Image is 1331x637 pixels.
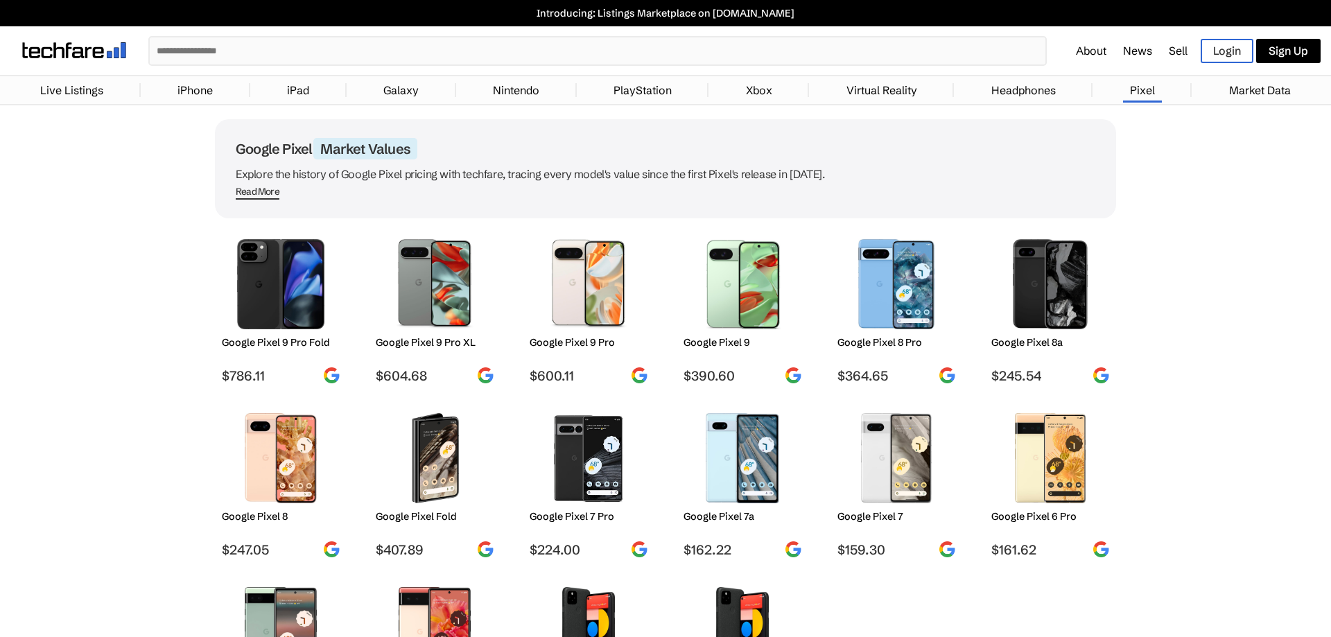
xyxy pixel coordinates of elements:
img: techfare logo [22,42,126,58]
img: Google Pixel 7 [848,413,946,503]
h2: Google Pixel 9 Pro Fold [222,336,340,349]
a: PlayStation [607,76,679,104]
a: News [1123,44,1152,58]
img: Google Pixel 9 [694,239,792,329]
span: $224.00 [530,541,648,558]
a: Pixel [1123,76,1162,104]
span: Market Values [313,138,417,159]
h2: Google Pixel 7 Pro [530,510,648,523]
img: google-logo [939,541,956,558]
img: Google Pixel 9 Pro XL [386,239,484,329]
img: google-logo [939,367,956,384]
h2: Google Pixel 8 Pro [837,336,956,349]
h2: Google Pixel 9 Pro [530,336,648,349]
img: Google Pixel 9 Pro [540,239,638,329]
img: google-logo [785,541,802,558]
img: google-logo [1093,541,1110,558]
img: Google Pixel 7 Pro [540,413,638,503]
img: Google Pixel 8 Pro [848,239,946,329]
a: Google Pixel 8a Google Pixel 8a $245.54 google-logo [984,232,1116,384]
a: Google Pixel 9 Pro XL Google Pixel 9 Pro XL $604.68 google-logo [369,232,501,384]
a: Google Pixel 7 Google Pixel 7 $159.30 google-logo [830,406,962,558]
img: google-logo [785,367,802,384]
a: About [1076,44,1106,58]
a: Google Pixel 9 Pro Google Pixel 9 Pro $600.11 google-logo [523,232,654,384]
h1: Google Pixel [236,140,1095,157]
a: iPhone [171,76,220,104]
a: Virtual Reality [840,76,924,104]
img: Google Pixel Fold [386,413,484,503]
span: $159.30 [837,541,956,558]
span: $247.05 [222,541,340,558]
img: google-logo [477,541,494,558]
a: Headphones [984,76,1063,104]
a: Nintendo [486,76,546,104]
a: Galaxy [376,76,426,104]
h2: Google Pixel 8 [222,510,340,523]
img: google-logo [477,367,494,384]
h2: Google Pixel 9 [684,336,802,349]
a: Login [1201,39,1253,63]
p: Explore the history of Google Pixel pricing with techfare, tracing every model's value since the ... [236,164,1095,184]
img: google-logo [1093,367,1110,384]
img: google-logo [631,541,648,558]
span: $786.11 [222,367,340,384]
a: Introducing: Listings Marketplace on [DOMAIN_NAME] [7,7,1324,19]
a: Google Pixel 9 Pro Google Pixel 9 Pro Fold $786.11 google-logo [215,232,347,384]
h2: Google Pixel 8a [991,336,1110,349]
img: Google Pixel 8a [1002,239,1099,329]
a: Google Pixel 7a Google Pixel 7a $162.22 google-logo [677,406,808,558]
h2: Google Pixel 9 Pro XL [376,336,494,349]
img: google-logo [323,367,340,384]
img: Google Pixel 7a [694,413,792,503]
a: Sign Up [1256,39,1321,63]
span: $245.54 [991,367,1110,384]
a: Live Listings [33,76,110,104]
h2: Google Pixel 7 [837,510,956,523]
a: Google Pixel 9 Google Pixel 9 $390.60 google-logo [677,232,808,384]
h2: Google Pixel Fold [376,510,494,523]
img: Google Pixel 6 Pro [1002,413,1099,503]
a: Google Pixel Fold Google Pixel Fold $407.89 google-logo [369,406,501,558]
h2: Google Pixel 6 Pro [991,510,1110,523]
a: Market Data [1222,76,1298,104]
img: Google Pixel 9 Pro [232,239,330,329]
span: $161.62 [991,541,1110,558]
a: Google Pixel 7 Pro Google Pixel 7 Pro $224.00 google-logo [523,406,654,558]
span: $600.11 [530,367,648,384]
span: $390.60 [684,367,802,384]
a: Sell [1169,44,1188,58]
a: Google Pixel 6 Pro Google Pixel 6 Pro $161.62 google-logo [984,406,1116,558]
img: google-logo [631,367,648,384]
div: Read More [236,186,279,198]
span: Read More [236,186,279,200]
a: Google Pixel 8 Pro Google Pixel 8 Pro $364.65 google-logo [830,232,962,384]
h2: Google Pixel 7a [684,510,802,523]
img: google-logo [323,541,340,558]
a: Xbox [739,76,779,104]
a: iPad [280,76,316,104]
span: $604.68 [376,367,494,384]
span: $162.22 [684,541,802,558]
a: Google Pixel 8 Google Pixel 8 $247.05 google-logo [215,406,347,558]
span: $407.89 [376,541,494,558]
span: $364.65 [837,367,956,384]
img: Google Pixel 8 [232,413,330,503]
